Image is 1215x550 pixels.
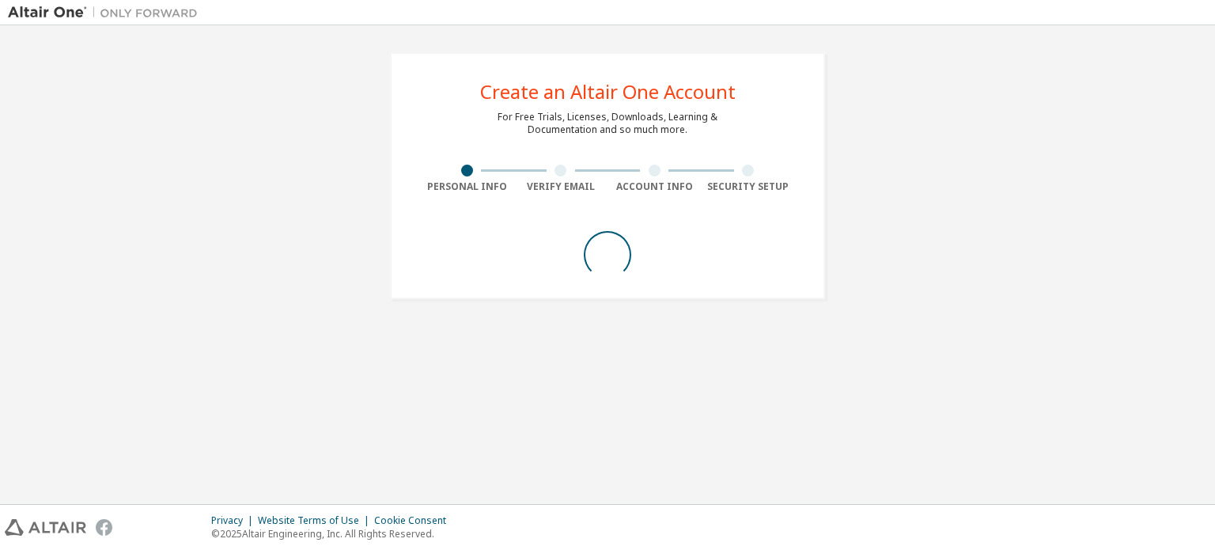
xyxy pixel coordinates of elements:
div: Account Info [607,180,702,193]
div: Website Terms of Use [258,514,374,527]
div: Create an Altair One Account [480,82,736,101]
p: © 2025 Altair Engineering, Inc. All Rights Reserved. [211,527,456,541]
div: Security Setup [702,180,796,193]
div: Privacy [211,514,258,527]
img: altair_logo.svg [5,519,86,536]
img: facebook.svg [96,519,112,536]
div: Cookie Consent [374,514,456,527]
div: For Free Trials, Licenses, Downloads, Learning & Documentation and so much more. [498,111,717,136]
div: Verify Email [514,180,608,193]
div: Personal Info [420,180,514,193]
img: Altair One [8,5,206,21]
